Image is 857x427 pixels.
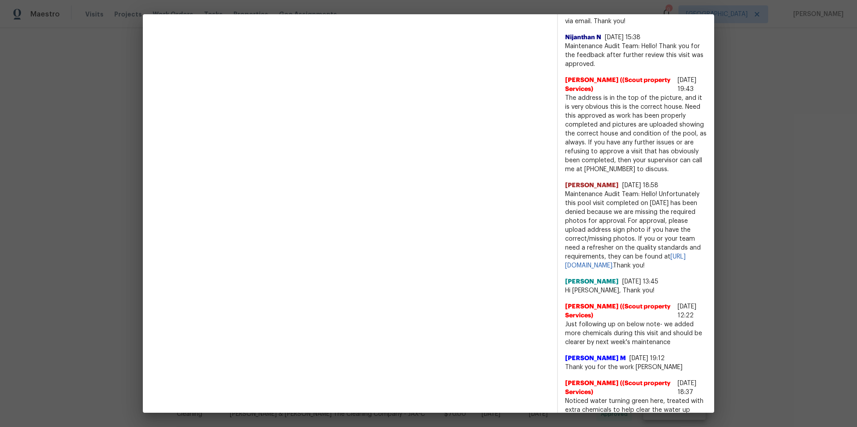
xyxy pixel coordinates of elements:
span: Nijanthan N [565,33,601,42]
span: [DATE] 18:37 [678,380,696,395]
span: Just following up on below note- we added more chemicals during this visit and should be clearer ... [565,320,707,347]
span: [PERSON_NAME] ((Scout property Services) [565,379,674,397]
span: [DATE] 19:12 [629,355,665,361]
span: Hi [PERSON_NAME], Thank you! [565,286,707,295]
span: [DATE] 12:22 [678,304,696,319]
span: [DATE] 19:43 [678,77,696,92]
span: The address is in the top of the picture, and it is very obvious this is the correct house. Need ... [565,94,707,174]
span: [DATE] 15:38 [605,34,641,41]
span: [PERSON_NAME] ((Scout property Services) [565,302,674,320]
span: [PERSON_NAME] [565,277,619,286]
span: Maintenance Audit Team: Hello! Unfortunately this pool visit completed on [DATE] has been denied ... [565,190,707,270]
span: Maintenance Audit Team: Hello! Thank you for the feedback after further review this visit was app... [565,42,707,69]
span: Noticed water turning green here, treated with extra chemicals to help clear the water up [565,397,707,415]
span: [PERSON_NAME] [565,181,619,190]
span: [PERSON_NAME] ((Scout property Services) [565,76,674,94]
span: [DATE] 18:58 [622,182,658,189]
span: [DATE] 13:45 [622,279,658,285]
span: [PERSON_NAME] M [565,354,626,363]
span: Thank you for the work [PERSON_NAME] [565,363,707,372]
